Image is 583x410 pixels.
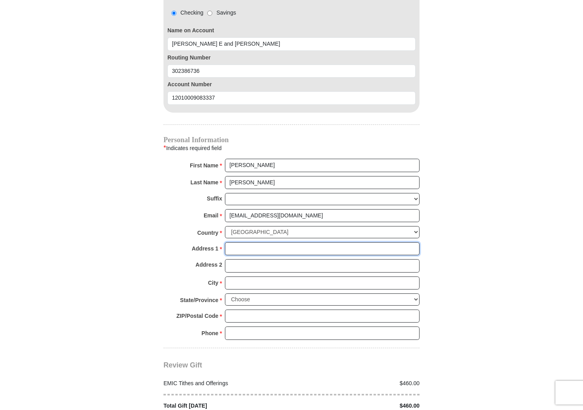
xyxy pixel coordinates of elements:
[195,259,222,270] strong: Address 2
[160,402,292,410] div: Total Gift [DATE]
[167,26,416,35] label: Name on Account
[176,310,219,321] strong: ZIP/Postal Code
[163,143,420,153] div: Indicates required field
[202,328,219,339] strong: Phone
[191,177,219,188] strong: Last Name
[167,80,416,89] label: Account Number
[167,9,236,17] div: Checking Savings
[204,210,218,221] strong: Email
[291,402,424,410] div: $460.00
[192,243,219,254] strong: Address 1
[180,295,218,306] strong: State/Province
[208,277,218,288] strong: City
[291,379,424,388] div: $460.00
[197,227,219,238] strong: Country
[190,160,218,171] strong: First Name
[163,361,202,369] span: Review Gift
[160,379,292,388] div: EMIC Tithes and Offerings
[167,54,416,62] label: Routing Number
[207,193,222,204] strong: Suffix
[163,137,420,143] h4: Personal Information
